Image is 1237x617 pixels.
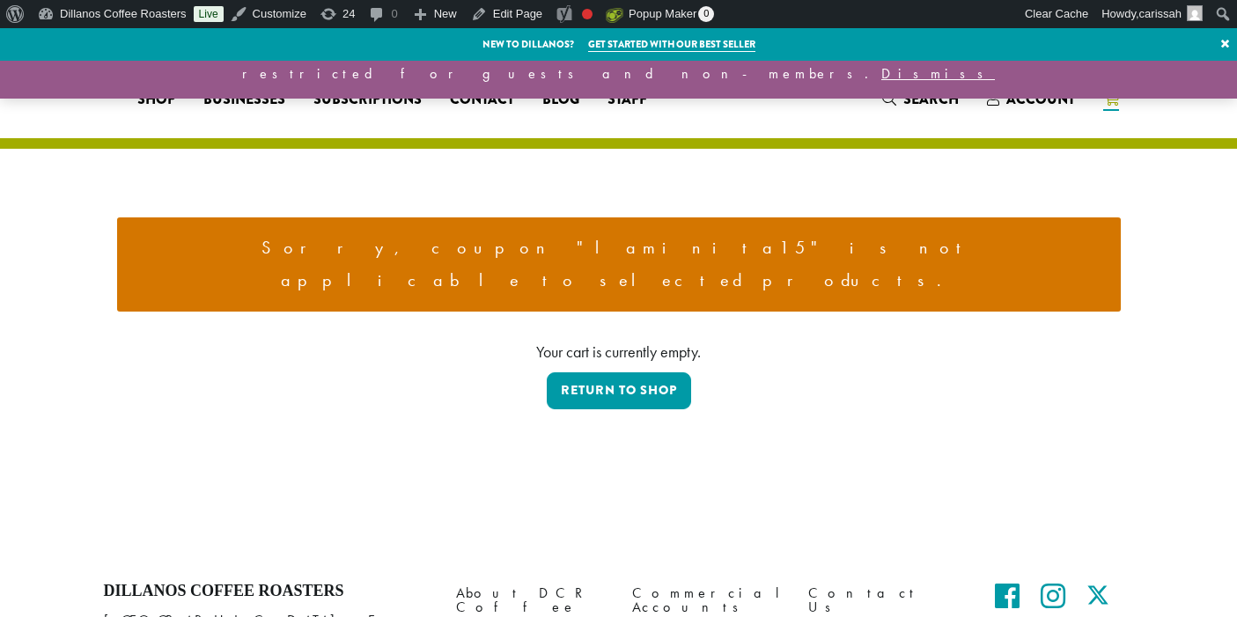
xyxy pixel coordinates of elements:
a: Search [868,84,973,114]
a: Shop [123,85,189,114]
a: Return to shop [547,372,691,409]
div: Your cart is currently empty. [117,340,1121,364]
div: Focus keyphrase not set [582,9,593,19]
a: Staff [593,85,661,114]
span: Shop [137,89,175,111]
a: × [1213,28,1237,60]
span: 0 [698,6,714,22]
span: Subscriptions [313,89,422,111]
span: Account [1006,89,1075,109]
a: Dismiss [881,64,995,83]
span: Search [903,89,959,109]
h4: Dillanos Coffee Roasters [104,582,430,601]
a: Live [194,6,224,22]
a: Get started with our best seller [588,37,755,52]
span: Businesses [203,89,285,111]
span: Staff [607,89,647,111]
li: Sorry, coupon "laminita15" is not applicable to selected products. [131,231,1107,297]
span: Blog [542,89,579,111]
span: carissah [1139,7,1182,20]
span: Contact [450,89,514,111]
